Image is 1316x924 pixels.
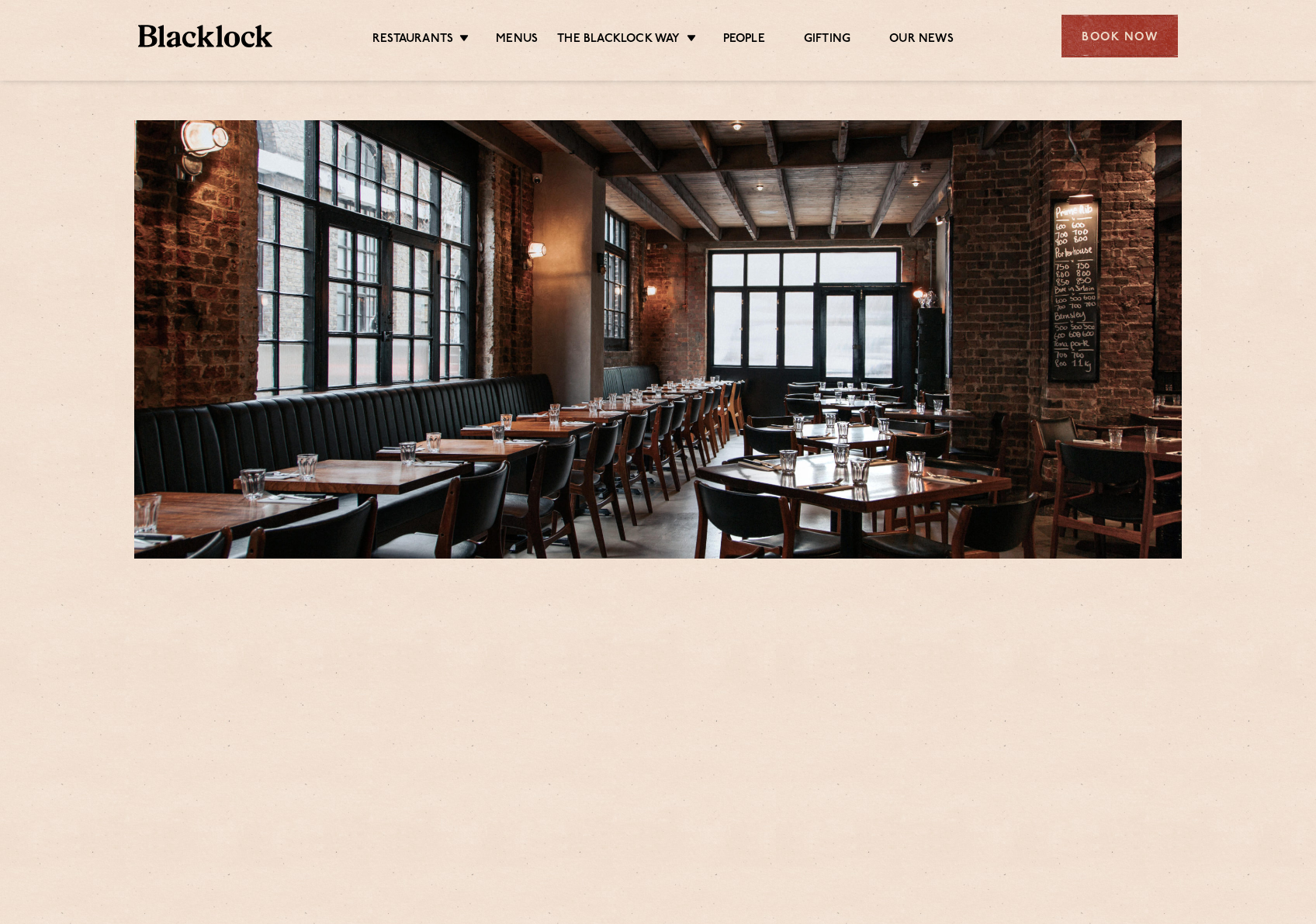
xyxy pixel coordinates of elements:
[723,32,765,49] a: People
[372,32,453,49] a: Restaurants
[138,25,272,47] img: BL_Textured_Logo-footer-cropped.svg
[557,32,680,49] a: The Blacklock Way
[1061,15,1178,57] div: Book Now
[889,32,954,49] a: Our News
[496,32,538,49] a: Menus
[804,32,850,49] a: Gifting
